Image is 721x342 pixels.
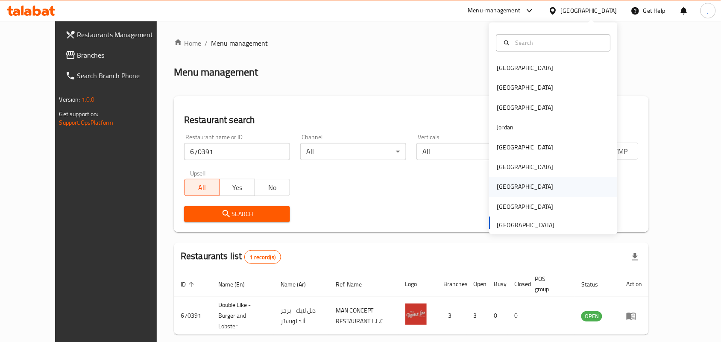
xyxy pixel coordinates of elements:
button: Yes [219,179,255,196]
h2: Restaurant search [184,114,639,126]
div: Jordan [497,123,514,132]
li: / [205,38,208,48]
div: [GEOGRAPHIC_DATA] [497,64,554,73]
div: [GEOGRAPHIC_DATA] [497,163,554,172]
span: 1.0.0 [82,94,95,105]
th: Branches [437,271,467,297]
a: Home [174,38,201,48]
a: Branches [59,45,176,65]
table: enhanced table [174,271,649,335]
div: Menu-management [468,6,521,16]
td: MAN CONCEPT RESTAURANT L.L.C [329,297,399,335]
span: Branches [77,50,169,60]
th: Action [619,271,649,297]
span: All [188,181,216,194]
td: 670391 [174,297,211,335]
button: TMP [603,143,639,160]
span: Status [581,279,609,289]
div: All [416,143,522,160]
div: [GEOGRAPHIC_DATA] [497,182,554,192]
input: Search [512,38,605,47]
nav: breadcrumb [174,38,649,48]
span: Version: [59,94,80,105]
img: Double Like - Burger and Lobster [405,304,427,325]
label: Upsell [190,170,206,176]
span: Yes [223,181,251,194]
span: ID [181,279,197,289]
span: Name (Ar) [281,279,317,289]
span: Restaurants Management [77,29,169,40]
a: Search Branch Phone [59,65,176,86]
span: No [258,181,287,194]
button: All [184,179,220,196]
div: [GEOGRAPHIC_DATA] [497,83,554,93]
span: Ref. Name [336,279,373,289]
button: Search [184,206,290,222]
td: 3 [467,297,487,335]
div: [GEOGRAPHIC_DATA] [561,6,617,15]
a: Restaurants Management [59,24,176,45]
td: Double Like - Burger and Lobster [211,297,274,335]
span: 1 record(s) [245,253,281,261]
th: Closed [508,271,528,297]
td: 0 [508,297,528,335]
div: [GEOGRAPHIC_DATA] [497,103,554,112]
span: Name (En) [218,279,256,289]
div: OPEN [581,311,602,322]
a: Support.OpsPlatform [59,117,114,128]
span: Get support on: [59,108,99,120]
div: Total records count [244,250,281,264]
span: Search Branch Phone [77,70,169,81]
span: OPEN [581,311,602,321]
td: دبل لايك - برجر أند لوبستر [274,297,329,335]
th: Logo [399,271,437,297]
td: 0 [487,297,508,335]
span: Search [191,209,283,219]
th: Busy [487,271,508,297]
div: All [300,143,406,160]
div: [GEOGRAPHIC_DATA] [497,143,554,152]
span: j [707,6,709,15]
span: TMP [607,145,635,158]
input: Search for restaurant name or ID.. [184,143,290,160]
div: [GEOGRAPHIC_DATA] [497,202,554,211]
span: POS group [535,274,565,294]
td: 3 [437,297,467,335]
div: Export file [625,247,645,267]
button: No [255,179,290,196]
span: Menu management [211,38,268,48]
h2: Restaurants list [181,250,281,264]
div: Menu [626,311,642,321]
h2: Menu management [174,65,258,79]
th: Open [467,271,487,297]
